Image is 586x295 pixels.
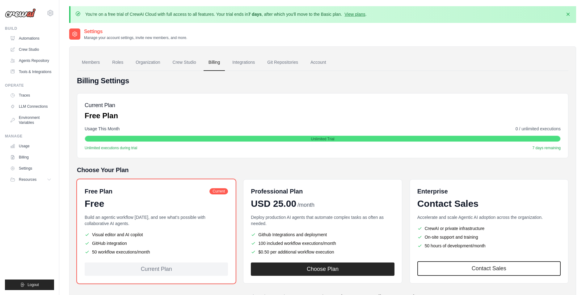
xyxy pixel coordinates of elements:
a: Billing [7,152,54,162]
p: Deploy production AI agents that automate complex tasks as often as needed. [251,214,394,227]
div: Free [85,198,228,209]
li: GitHub integration [85,240,228,246]
a: Traces [7,90,54,100]
a: Billing [204,54,225,71]
span: Unlimited executions during trial [85,145,137,150]
p: Free Plan [85,111,118,121]
p: Manage your account settings, invite new members, and more. [84,35,187,40]
strong: 7 days [248,12,262,17]
li: 100 included workflow executions/month [251,240,394,246]
li: $0.50 per additional workflow execution [251,249,394,255]
a: Contact Sales [417,261,561,276]
button: Choose Plan [251,262,394,276]
a: Members [77,54,105,71]
span: Usage This Month [85,126,120,132]
div: Contact Sales [417,198,561,209]
span: 0 / unlimited executions [516,126,561,132]
a: Settings [7,163,54,173]
span: Resources [19,177,36,182]
a: Crew Studio [168,54,201,71]
a: Organization [131,54,165,71]
div: Build [5,26,54,31]
a: Environment Variables [7,113,54,128]
li: 50 workflow executions/month [85,249,228,255]
a: Git Repositories [262,54,303,71]
div: Current Plan [85,262,228,276]
a: View plans [344,12,365,17]
h5: Current Plan [85,101,118,110]
a: Tools & Integrations [7,67,54,77]
span: Unlimited Trial [311,137,334,141]
a: Automations [7,33,54,43]
p: You're on a free trial of CrewAI Cloud with full access to all features. Your trial ends in , aft... [85,11,367,17]
li: Github Integrations and deployment [251,232,394,238]
div: Manage [5,134,54,139]
li: CrewAI or private infrastructure [417,225,561,232]
p: Build an agentic workflow [DATE], and see what's possible with collaborative AI agents. [85,214,228,227]
li: 50 hours of development/month [417,243,561,249]
a: Crew Studio [7,45,54,54]
span: Logout [27,282,39,287]
button: Logout [5,280,54,290]
div: Operate [5,83,54,88]
h2: Settings [84,28,187,35]
span: USD 25.00 [251,198,296,209]
h6: Free Plan [85,187,112,196]
h4: Billing Settings [77,76,568,86]
button: Resources [7,175,54,184]
a: Integrations [227,54,260,71]
p: Accelerate and scale Agentic AI adoption across the organization. [417,214,561,220]
li: Visual editor and AI copilot [85,232,228,238]
span: 7 days remaining [533,145,561,150]
h5: Choose Your Plan [77,166,568,174]
a: Account [306,54,331,71]
a: Roles [107,54,128,71]
a: Agents Repository [7,56,54,66]
h6: Professional Plan [251,187,303,196]
li: On-site support and training [417,234,561,240]
img: Logo [5,8,36,18]
span: /month [297,201,314,209]
a: LLM Connections [7,102,54,111]
span: Current [209,188,228,194]
a: Usage [7,141,54,151]
h6: Enterprise [417,187,561,196]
